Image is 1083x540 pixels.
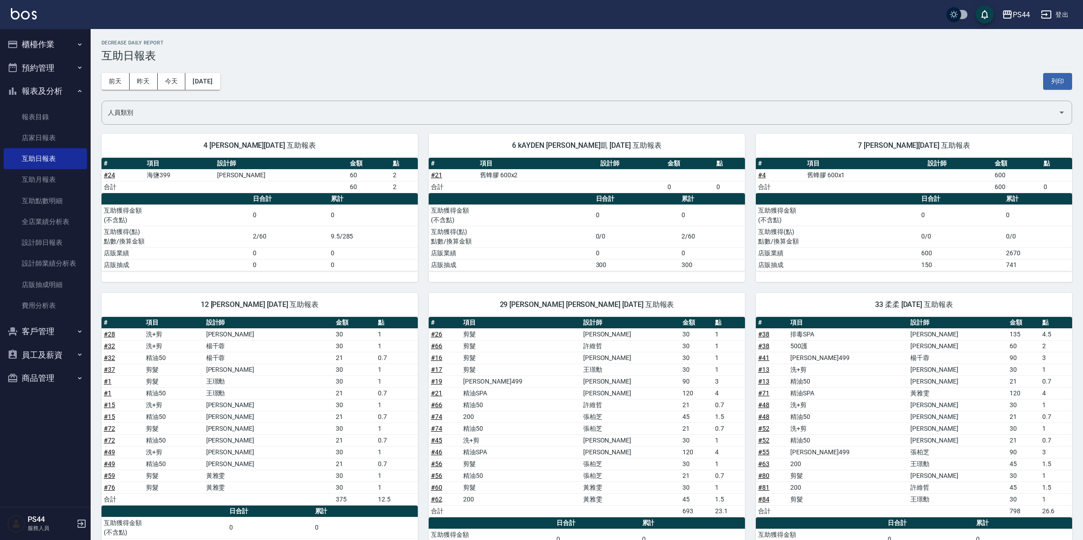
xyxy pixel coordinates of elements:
[1007,399,1039,411] td: 30
[391,181,418,193] td: 2
[251,193,328,205] th: 日合計
[1007,387,1039,399] td: 120
[376,317,418,329] th: 點
[758,484,769,491] a: #81
[461,328,580,340] td: 剪髮
[1040,399,1072,411] td: 1
[679,226,745,247] td: 2/60
[4,211,87,232] a: 全店業績分析表
[594,247,679,259] td: 0
[145,158,215,170] th: 項目
[756,204,919,226] td: 互助獲得金額 (不含點)
[376,387,418,399] td: 0.7
[104,425,115,432] a: #72
[112,300,407,309] span: 12 [PERSON_NAME] [DATE] 互助報表
[788,375,908,387] td: 精油50
[106,105,1054,121] input: 人員名稱
[144,317,203,329] th: 項目
[581,411,680,423] td: 張柏芝
[431,171,442,179] a: #21
[998,5,1034,24] button: PS44
[431,484,442,491] a: #60
[805,158,925,170] th: 項目
[204,328,334,340] td: [PERSON_NAME]
[104,342,115,350] a: #32
[1040,317,1072,329] th: 點
[4,79,87,103] button: 報表及分析
[788,328,908,340] td: 排毒SPA
[1007,375,1039,387] td: 21
[102,158,418,193] table: a dense table
[1004,259,1072,271] td: 741
[680,375,712,387] td: 90
[144,411,203,423] td: 精油50
[919,204,1004,226] td: 0
[908,423,1007,434] td: [PERSON_NAME]
[1004,204,1072,226] td: 0
[431,342,442,350] a: #66
[908,328,1007,340] td: [PERSON_NAME]
[1040,423,1072,434] td: 1
[788,387,908,399] td: 精油SPA
[391,169,418,181] td: 2
[204,434,334,446] td: [PERSON_NAME]
[144,387,203,399] td: 精油50
[1007,340,1039,352] td: 60
[680,399,712,411] td: 21
[431,401,442,409] a: #66
[130,73,158,90] button: 昨天
[758,496,769,503] a: #84
[758,401,769,409] a: #48
[1007,352,1039,364] td: 90
[767,300,1061,309] span: 33 柔柔 [DATE] 互助報表
[329,226,418,247] td: 9.5/285
[1040,364,1072,375] td: 1
[334,317,376,329] th: 金額
[429,226,594,247] td: 互助獲得(點) 點數/換算金額
[767,141,1061,150] span: 7 [PERSON_NAME][DATE] 互助報表
[992,169,1041,181] td: 600
[581,352,680,364] td: [PERSON_NAME]
[713,328,745,340] td: 1
[429,317,745,517] table: a dense table
[461,375,580,387] td: [PERSON_NAME]499
[4,148,87,169] a: 互助日報表
[204,340,334,352] td: 楊千蓉
[431,354,442,361] a: #16
[104,401,115,409] a: #15
[680,387,712,399] td: 120
[478,158,598,170] th: 項目
[680,340,712,352] td: 30
[4,190,87,211] a: 互助點數明細
[429,158,478,170] th: #
[758,413,769,420] a: #48
[1007,328,1039,340] td: 135
[594,226,679,247] td: 0/0
[104,331,115,338] a: #28
[4,127,87,148] a: 店家日報表
[329,259,418,271] td: 0
[758,366,769,373] a: #13
[102,317,418,506] table: a dense table
[431,496,442,503] a: #62
[429,193,745,271] table: a dense table
[1004,193,1072,205] th: 累計
[788,364,908,375] td: 洗+剪
[758,378,769,385] a: #13
[429,204,594,226] td: 互助獲得金額 (不含點)
[713,387,745,399] td: 4
[429,247,594,259] td: 店販業績
[215,158,347,170] th: 設計師
[204,399,334,411] td: [PERSON_NAME]
[758,331,769,338] a: #38
[581,423,680,434] td: 張柏芝
[679,204,745,226] td: 0
[334,411,376,423] td: 21
[4,253,87,274] a: 設計師業績分析表
[908,340,1007,352] td: [PERSON_NAME]
[144,352,203,364] td: 精油50
[204,411,334,423] td: [PERSON_NAME]
[1041,158,1072,170] th: 點
[102,49,1072,62] h3: 互助日報表
[1007,364,1039,375] td: 30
